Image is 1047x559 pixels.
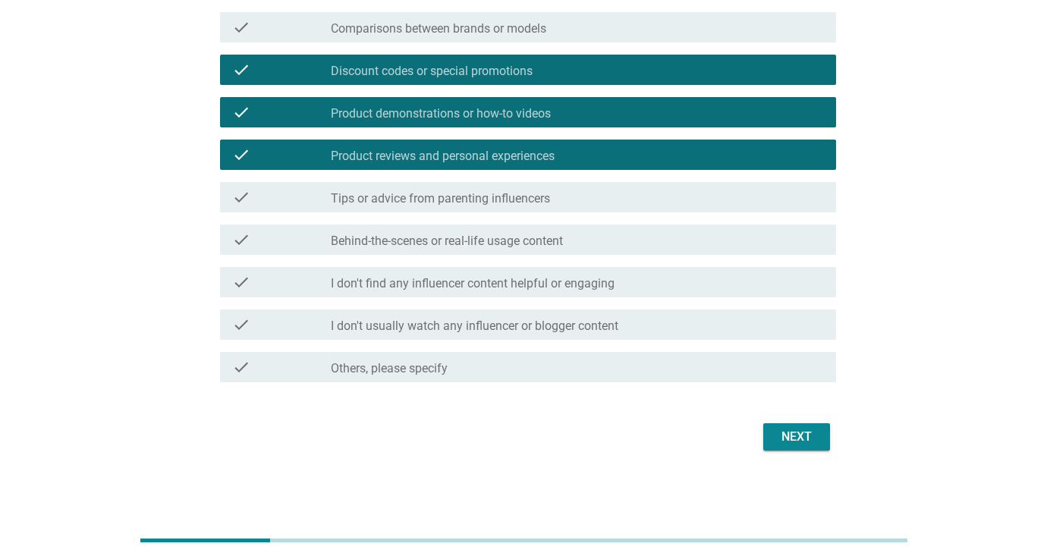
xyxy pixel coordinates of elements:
[331,149,555,164] label: Product reviews and personal experiences
[331,276,615,291] label: I don't find any influencer content helpful or engaging
[232,103,250,121] i: check
[331,106,551,121] label: Product demonstrations or how-to videos
[232,188,250,206] i: check
[331,319,618,334] label: I don't usually watch any influencer or blogger content
[232,146,250,164] i: check
[775,428,818,446] div: Next
[763,423,830,451] button: Next
[331,361,448,376] label: Others, please specify
[232,273,250,291] i: check
[232,61,250,79] i: check
[232,18,250,36] i: check
[331,234,563,249] label: Behind-the-scenes or real-life usage content
[331,191,550,206] label: Tips or advice from parenting influencers
[232,316,250,334] i: check
[331,21,546,36] label: Comparisons between brands or models
[232,231,250,249] i: check
[331,64,533,79] label: Discount codes or special promotions
[232,358,250,376] i: check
